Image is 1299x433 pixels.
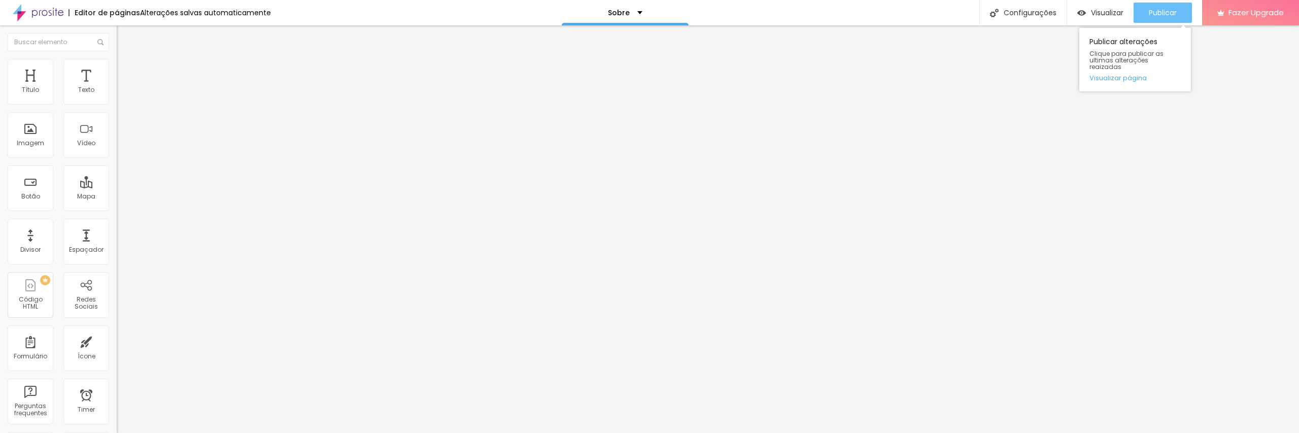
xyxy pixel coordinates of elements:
[1091,9,1123,17] span: Visualizar
[10,296,50,311] div: Código HTML
[78,86,94,93] div: Texto
[1228,8,1284,17] span: Fazer Upgrade
[117,25,1299,433] iframe: Editor
[1089,50,1181,71] span: Clique para publicar as ultimas alterações reaizadas
[990,9,999,17] img: Icone
[20,246,41,253] div: Divisor
[97,39,104,45] img: Icone
[77,140,95,147] div: Vídeo
[1077,9,1086,17] img: view-1.svg
[8,33,109,51] input: Buscar elemento
[69,246,104,253] div: Espaçador
[1149,9,1177,17] span: Publicar
[78,353,95,360] div: Ícone
[17,140,44,147] div: Imagem
[1079,28,1191,91] div: Publicar alterações
[140,9,271,16] div: Alterações salvas automaticamente
[69,9,140,16] div: Editor de páginas
[77,193,95,200] div: Mapa
[22,86,39,93] div: Título
[608,9,630,16] p: Sobre
[10,403,50,417] div: Perguntas frequentes
[1089,75,1181,81] a: Visualizar página
[21,193,40,200] div: Botão
[14,353,47,360] div: Formulário
[1067,3,1134,23] button: Visualizar
[66,296,106,311] div: Redes Sociais
[1134,3,1192,23] button: Publicar
[78,406,95,413] div: Timer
